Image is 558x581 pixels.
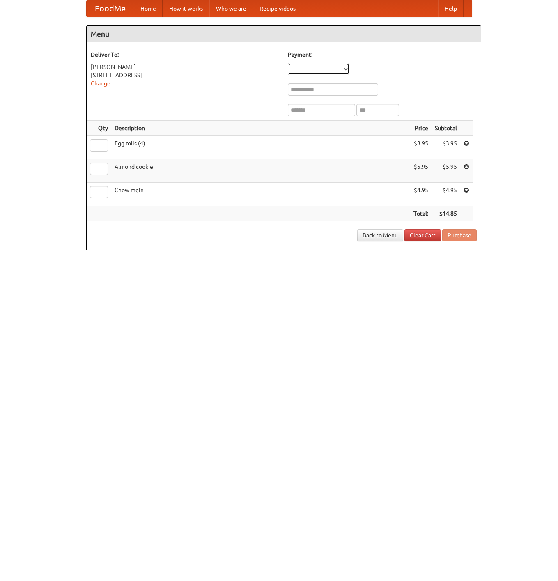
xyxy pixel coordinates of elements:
a: FoodMe [87,0,134,17]
a: Home [134,0,163,17]
button: Purchase [442,229,477,241]
a: Help [438,0,464,17]
td: $5.95 [432,159,460,183]
td: Egg rolls (4) [111,136,410,159]
a: How it works [163,0,209,17]
td: $3.95 [432,136,460,159]
th: Description [111,121,410,136]
td: $4.95 [432,183,460,206]
a: Back to Menu [357,229,403,241]
a: Clear Cart [404,229,441,241]
h5: Deliver To: [91,51,280,59]
a: Who we are [209,0,253,17]
th: Total: [410,206,432,221]
th: Qty [87,121,111,136]
td: $4.95 [410,183,432,206]
td: $5.95 [410,159,432,183]
td: $3.95 [410,136,432,159]
td: Chow mein [111,183,410,206]
th: Price [410,121,432,136]
a: Recipe videos [253,0,302,17]
a: Change [91,80,110,87]
th: $14.85 [432,206,460,221]
td: Almond cookie [111,159,410,183]
div: [PERSON_NAME] [91,63,280,71]
h5: Payment: [288,51,477,59]
h4: Menu [87,26,481,42]
div: [STREET_ADDRESS] [91,71,280,79]
th: Subtotal [432,121,460,136]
